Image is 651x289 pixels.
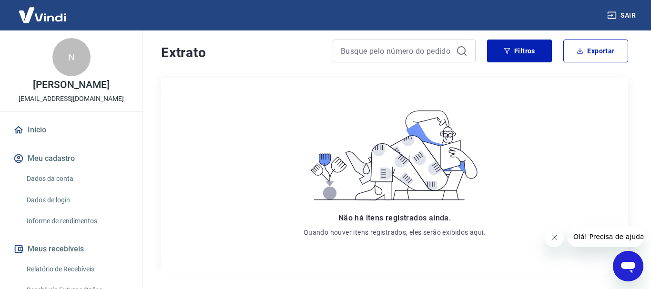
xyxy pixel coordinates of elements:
p: [PERSON_NAME] [33,80,109,90]
iframe: Mensagem da empresa [568,226,643,247]
span: Não há itens registrados ainda. [338,213,451,222]
iframe: Botão para abrir a janela de mensagens [613,251,643,281]
p: Quando houver itens registrados, eles serão exibidos aqui. [304,228,486,237]
div: N [52,38,91,76]
button: Meu cadastro [11,148,131,169]
img: Vindi [11,0,73,30]
h4: Extrato [161,43,321,62]
button: Sair [605,7,640,24]
button: Meus recebíveis [11,239,131,259]
input: Busque pelo número do pedido [341,44,452,58]
span: Olá! Precisa de ajuda? [6,7,80,14]
p: [EMAIL_ADDRESS][DOMAIN_NAME] [19,94,124,104]
button: Exportar [563,40,628,62]
a: Relatório de Recebíveis [23,259,131,279]
iframe: Fechar mensagem [545,228,564,247]
a: Dados de login [23,190,131,210]
a: Dados da conta [23,169,131,189]
a: Informe de rendimentos [23,211,131,231]
a: Início [11,120,131,140]
button: Filtros [487,40,552,62]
